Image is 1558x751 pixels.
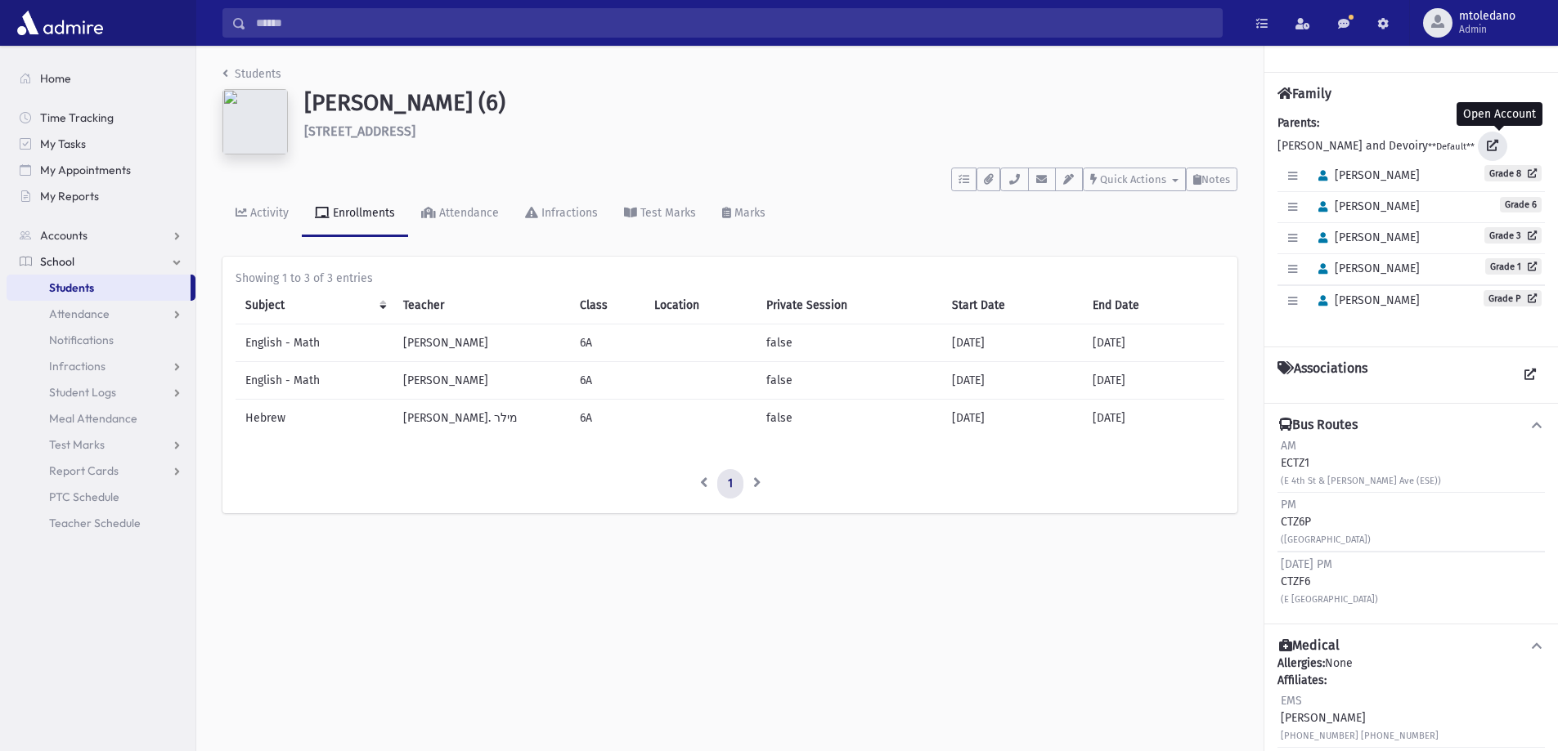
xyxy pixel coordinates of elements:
[49,385,116,400] span: Student Logs
[757,400,941,437] td: false
[236,362,393,400] td: English - Math
[7,379,195,405] a: Student Logs
[1515,360,1545,390] a: View all Associations
[942,362,1083,400] td: [DATE]
[7,301,195,327] a: Attendance
[49,463,119,478] span: Report Cards
[49,516,141,530] span: Teacher Schedule
[1281,496,1371,548] div: CTZ6P
[40,136,86,151] span: My Tasks
[7,405,195,431] a: Meal Attendance
[302,191,408,237] a: Enrollments
[637,206,696,220] div: Test Marks
[1281,556,1378,607] div: CTZF6
[1279,637,1340,655] h4: Medical
[1281,694,1302,708] span: EMS
[436,206,499,220] div: Attendance
[236,400,393,437] td: Hebrew
[7,353,195,379] a: Infractions
[40,110,114,125] span: Time Tracking
[1083,287,1224,324] th: End Date
[1201,173,1230,186] span: Notes
[7,248,195,275] a: School
[40,71,71,86] span: Home
[393,287,570,324] th: Teacher
[1459,10,1515,23] span: mtoledano
[1281,498,1296,512] span: PM
[393,324,570,362] td: [PERSON_NAME]
[304,123,1237,139] h6: [STREET_ADDRESS]
[1277,673,1327,687] b: Affiliates:
[49,306,110,321] span: Attendance
[1186,168,1237,191] button: Notes
[1311,230,1420,244] span: [PERSON_NAME]
[1277,656,1325,670] b: Allergies:
[222,67,281,81] a: Students
[1281,594,1378,605] small: (E [GEOGRAPHIC_DATA])
[49,489,119,504] span: PTC Schedule
[7,275,191,301] a: Students
[1281,534,1371,545] small: ([GEOGRAPHIC_DATA])
[393,400,570,437] td: [PERSON_NAME]. מילר
[236,324,393,362] td: English - Math
[1100,173,1166,186] span: Quick Actions
[538,206,598,220] div: Infractions
[7,105,195,131] a: Time Tracking
[757,362,941,400] td: false
[1311,199,1420,213] span: [PERSON_NAME]
[222,191,302,237] a: Activity
[7,484,195,510] a: PTC Schedule
[1083,400,1224,437] td: [DATE]
[222,89,288,154] img: ddff3f43-58e9-4f2c-ad6f-14f006a5f4c7
[717,469,743,498] a: 1
[1277,114,1545,333] div: [PERSON_NAME] and Devoiry
[7,510,195,536] a: Teacher Schedule
[570,287,644,324] th: Class
[1281,439,1296,453] span: AM
[408,191,512,237] a: Attendance
[246,8,1222,38] input: Search
[49,280,94,295] span: Students
[942,400,1083,437] td: [DATE]
[1485,258,1542,275] a: Grade 1
[236,270,1224,287] div: Showing 1 to 3 of 3 entries
[236,287,393,324] th: Subject
[7,157,195,183] a: My Appointments
[1457,102,1542,126] div: Open Account
[40,228,88,243] span: Accounts
[7,222,195,248] a: Accounts
[942,287,1083,324] th: Start Date
[611,191,709,237] a: Test Marks
[1279,417,1358,434] h4: Bus Routes
[40,254,74,269] span: School
[1277,417,1545,434] button: Bus Routes
[7,327,195,353] a: Notifications
[512,191,611,237] a: Infractions
[7,183,195,209] a: My Reports
[7,131,195,157] a: My Tasks
[1311,168,1420,182] span: [PERSON_NAME]
[1281,692,1439,744] div: [PERSON_NAME]
[1484,227,1542,244] a: Grade 3
[49,411,137,426] span: Meal Attendance
[644,287,757,324] th: Location
[1083,168,1186,191] button: Quick Actions
[49,359,106,373] span: Infractions
[247,206,289,220] div: Activity
[393,362,570,400] td: [PERSON_NAME]
[7,65,195,92] a: Home
[330,206,395,220] div: Enrollments
[40,163,131,177] span: My Appointments
[1277,360,1367,390] h4: Associations
[757,324,941,362] td: false
[222,65,281,89] nav: breadcrumb
[40,189,99,203] span: My Reports
[49,437,105,452] span: Test Marks
[7,431,195,458] a: Test Marks
[570,400,644,437] td: 6A
[1277,116,1319,130] b: Parents:
[1311,293,1420,307] span: [PERSON_NAME]
[1083,324,1224,362] td: [DATE]
[709,191,779,237] a: Marks
[1459,23,1515,36] span: Admin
